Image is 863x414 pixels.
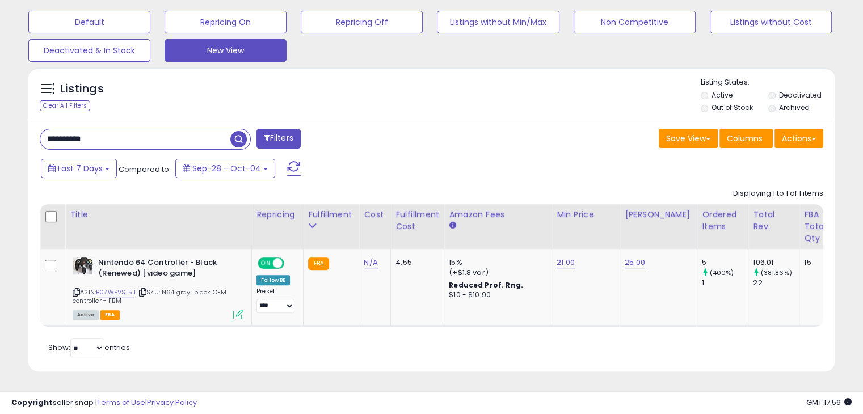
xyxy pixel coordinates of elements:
span: Columns [727,133,763,144]
div: Total Rev. [753,209,794,233]
button: Deactivated & In Stock [28,39,150,62]
div: Title [70,209,247,221]
div: Fulfillment [308,209,354,221]
button: Repricing On [165,11,287,33]
div: Preset: [256,288,294,313]
div: $10 - $10.90 [449,290,543,300]
span: FBA [100,310,120,320]
button: Columns [719,129,773,148]
strong: Copyright [11,397,53,408]
span: Sep-28 - Oct-04 [192,163,261,174]
button: Filters [256,129,301,149]
span: Compared to: [119,164,171,175]
a: Terms of Use [97,397,145,408]
button: Last 7 Days [41,159,117,178]
button: Listings without Min/Max [437,11,559,33]
span: All listings currently available for purchase on Amazon [73,310,99,320]
p: Listing States: [701,77,835,88]
button: Listings without Cost [710,11,832,33]
div: 15% [449,257,543,268]
small: (400%) [709,268,734,277]
div: 22 [753,278,799,288]
button: Non Competitive [574,11,696,33]
div: seller snap | | [11,398,197,408]
div: 5 [702,257,748,268]
span: | SKU: N64 gray-black OEM controller - FBM [73,288,226,305]
div: 1 [702,278,748,288]
div: 15 [804,257,822,268]
div: Cost [364,209,386,221]
button: Save View [659,129,718,148]
button: Actions [774,129,823,148]
div: Clear All Filters [40,100,90,111]
small: (381.86%) [760,268,792,277]
div: Ordered Items [702,209,743,233]
small: FBA [308,257,329,270]
label: Active [712,90,733,100]
div: FBA Total Qty [804,209,826,244]
button: Default [28,11,150,33]
b: Nintendo 64 Controller - Black (Renewed) [video game] [98,257,236,281]
div: Fulfillment Cost [395,209,439,233]
button: Repricing Off [301,11,423,33]
span: Last 7 Days [58,163,103,174]
div: ASIN: [73,257,243,318]
b: Reduced Prof. Rng. [449,280,523,290]
div: Repricing [256,209,298,221]
span: Show: entries [48,342,130,353]
div: 4.55 [395,257,435,268]
span: ON [259,259,273,268]
div: Follow BB [256,275,290,285]
span: OFF [283,259,301,268]
a: N/A [364,257,377,268]
button: Sep-28 - Oct-04 [175,159,275,178]
span: 2025-10-12 17:56 GMT [806,397,852,408]
img: 418nDRebP6L._SL40_.jpg [73,257,95,274]
div: 106.01 [753,257,799,268]
a: B07WPVST5J [96,288,136,297]
small: Amazon Fees. [449,221,456,231]
div: Amazon Fees [449,209,547,221]
a: 21.00 [557,257,575,268]
div: [PERSON_NAME] [625,209,692,221]
button: New View [165,39,287,62]
div: Displaying 1 to 1 of 1 items [733,188,823,199]
div: Min Price [557,209,615,221]
label: Deactivated [778,90,821,100]
label: Out of Stock [712,103,753,112]
h5: Listings [60,81,104,97]
div: (+$1.8 var) [449,268,543,278]
a: 25.00 [625,257,645,268]
label: Archived [778,103,809,112]
a: Privacy Policy [147,397,197,408]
